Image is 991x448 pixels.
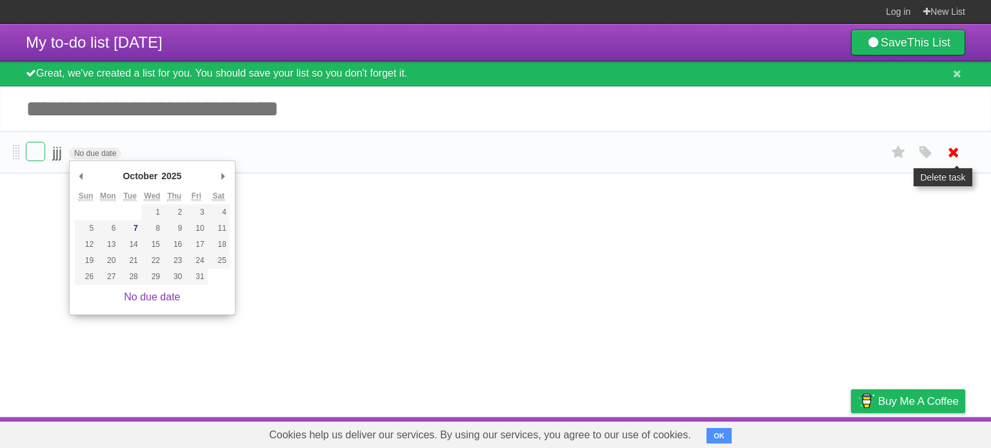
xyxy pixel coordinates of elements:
[185,269,207,285] button: 31
[851,30,965,55] a: SaveThis List
[141,253,163,269] button: 22
[119,269,141,285] button: 28
[75,253,97,269] button: 19
[208,253,230,269] button: 25
[159,166,183,186] div: 2025
[790,420,819,445] a: Terms
[256,422,704,448] span: Cookies help us deliver our services. By using our services, you agree to our use of cookies.
[123,191,136,201] abbr: Tuesday
[75,166,88,186] button: Previous Month
[163,220,185,237] button: 9
[144,191,160,201] abbr: Wednesday
[26,142,45,161] label: Done
[52,144,65,161] span: jjj
[192,191,201,201] abbr: Friday
[141,204,163,220] button: 1
[163,237,185,253] button: 16
[69,148,121,159] span: No due date
[97,269,119,285] button: 27
[119,220,141,237] button: 7
[212,191,225,201] abbr: Saturday
[26,34,163,51] span: My to-do list [DATE]
[886,142,911,163] label: Star task
[722,420,774,445] a: Developers
[100,191,116,201] abbr: Monday
[851,389,965,413] a: Buy me a coffee
[706,428,732,443] button: OK
[208,204,230,220] button: 4
[163,269,185,285] button: 30
[167,191,181,201] abbr: Thursday
[208,220,230,237] button: 11
[79,191,94,201] abbr: Sunday
[163,204,185,220] button: 2
[163,253,185,269] button: 23
[121,166,159,186] div: October
[141,237,163,253] button: 15
[185,253,207,269] button: 24
[124,291,180,302] a: No due date
[878,390,959,413] span: Buy me a coffee
[679,420,706,445] a: About
[907,36,950,49] b: This List
[884,420,965,445] a: Suggest a feature
[141,269,163,285] button: 29
[119,237,141,253] button: 14
[185,237,207,253] button: 17
[834,420,868,445] a: Privacy
[75,220,97,237] button: 5
[857,390,875,412] img: Buy me a coffee
[97,253,119,269] button: 20
[217,166,230,186] button: Next Month
[208,237,230,253] button: 18
[97,237,119,253] button: 13
[141,220,163,237] button: 8
[185,220,207,237] button: 10
[185,204,207,220] button: 3
[119,253,141,269] button: 21
[97,220,119,237] button: 6
[75,237,97,253] button: 12
[75,269,97,285] button: 26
